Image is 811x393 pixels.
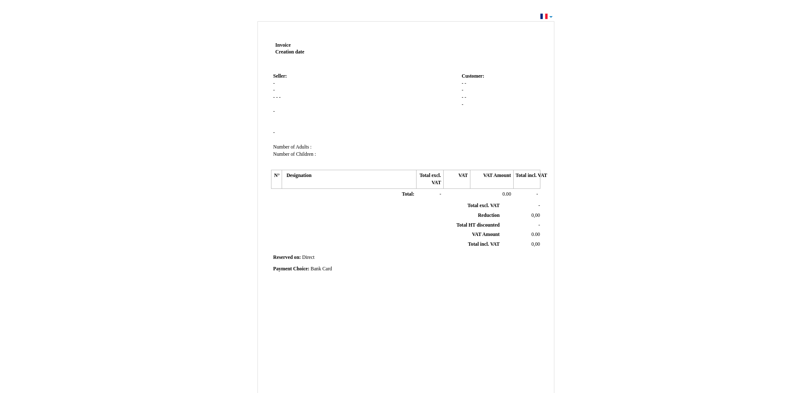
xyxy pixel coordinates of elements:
[273,109,275,114] span: -
[461,102,463,107] span: -
[461,73,484,79] span: Customer:
[273,152,316,157] span: Number of Children :
[472,232,500,237] span: VAT Amount
[273,266,309,272] span: Payment Choice:
[531,241,540,247] span: 0,00
[310,266,332,272] span: Bank Card
[282,170,417,189] th: Designation
[456,222,500,228] span: Total HT discounted
[531,213,540,218] span: 0,00
[464,95,466,100] span: -
[461,81,463,86] span: -
[478,213,500,218] span: Reduction
[275,42,291,48] span: Invoice
[273,255,293,260] span: Reserved
[273,95,275,100] span: -
[537,191,538,197] span: -
[470,170,513,189] th: VAT Amount
[302,255,314,260] span: Direct
[273,73,287,79] span: Seller:
[467,203,500,208] span: Total excl. VAT
[276,95,278,100] span: -
[294,255,301,260] span: on:
[439,191,441,197] span: -
[279,95,281,100] span: -
[538,222,540,228] span: -
[275,49,304,55] strong: Creation date
[464,81,466,86] span: -
[503,191,511,197] span: 0.00
[461,87,463,93] span: -
[273,81,275,86] span: -
[461,95,463,100] span: -
[538,203,540,208] span: -
[273,144,312,150] span: Number of Adults :
[271,170,282,189] th: N°
[531,232,540,237] span: 0.00
[417,170,443,189] th: Total excl. VAT
[468,241,500,247] span: Total incl. VAT
[443,170,470,189] th: VAT
[513,170,540,189] th: Total incl. VAT
[273,130,275,135] span: -
[402,191,414,197] span: Total:
[273,87,275,93] span: -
